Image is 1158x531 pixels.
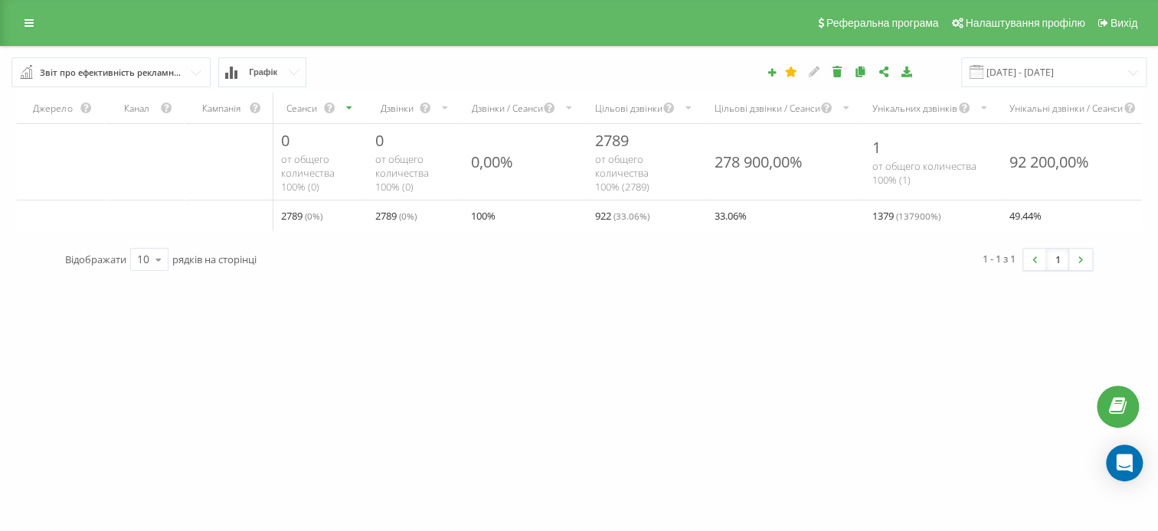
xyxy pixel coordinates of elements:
[375,130,384,151] span: 0
[613,210,649,222] span: ( 33.06 %)
[114,102,160,115] div: Канал
[1009,151,1089,172] div: 92 200,00%
[877,66,890,77] i: Поділитися налаштуваннями звіту
[715,102,820,115] div: Цільові дзвінки / Сеанси
[305,210,322,222] span: ( 0 %)
[471,102,543,115] div: Дзвінки / Сеанси
[172,252,257,266] span: рядків на сторінці
[595,102,662,115] div: Цільові дзвінки
[785,66,798,77] i: Цей звіт буде завантажено першим при відкритті Аналітики. Ви можете призначити будь-який інший ва...
[872,159,976,187] span: от общего количества 100% ( 1 )
[965,17,1084,29] span: Налаштування профілю
[831,66,844,77] i: Видалити звіт
[595,130,629,151] span: 2789
[715,151,803,172] div: 278 900,00%
[471,207,496,225] span: 100 %
[281,152,335,194] span: от общего количества 100% ( 0 )
[218,57,306,87] button: Графік
[40,64,184,81] div: Звіт про ефективність рекламних кампаній
[1106,445,1143,481] div: Open Intercom Messenger
[900,66,913,77] i: Завантажити звіт
[595,207,649,225] span: 922
[26,102,80,115] div: Джерело
[767,67,777,77] i: Створити звіт
[896,210,940,222] span: ( 137900 %)
[65,252,126,266] span: Відображати
[375,102,419,115] div: Дзвінки
[1046,249,1069,270] a: 1
[872,207,940,225] span: 1379
[808,66,821,77] i: Редагувати звіт
[595,152,649,194] span: от общего количества 100% ( 2789 )
[854,66,867,77] i: Копіювати звіт
[471,151,513,172] div: 0,00%
[375,152,429,194] span: от общего количества 100% ( 0 )
[281,130,289,151] span: 0
[249,67,277,77] span: Графік
[872,102,957,115] div: Унікальних дзвінків
[1009,207,1042,225] span: 49.44 %
[281,102,323,115] div: Сеанси
[826,17,939,29] span: Реферальна програма
[137,252,149,267] div: 10
[983,251,1016,266] div: 1 - 1 з 1
[715,207,747,225] span: 33.06 %
[195,102,249,115] div: Кампанія
[17,93,1141,231] div: scrollable content
[1111,17,1137,29] span: Вихід
[872,137,881,158] span: 1
[1009,102,1123,115] div: Унікальні дзвінки / Сеанси
[399,210,417,222] span: ( 0 %)
[281,207,322,225] span: 2789
[375,207,417,225] span: 2789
